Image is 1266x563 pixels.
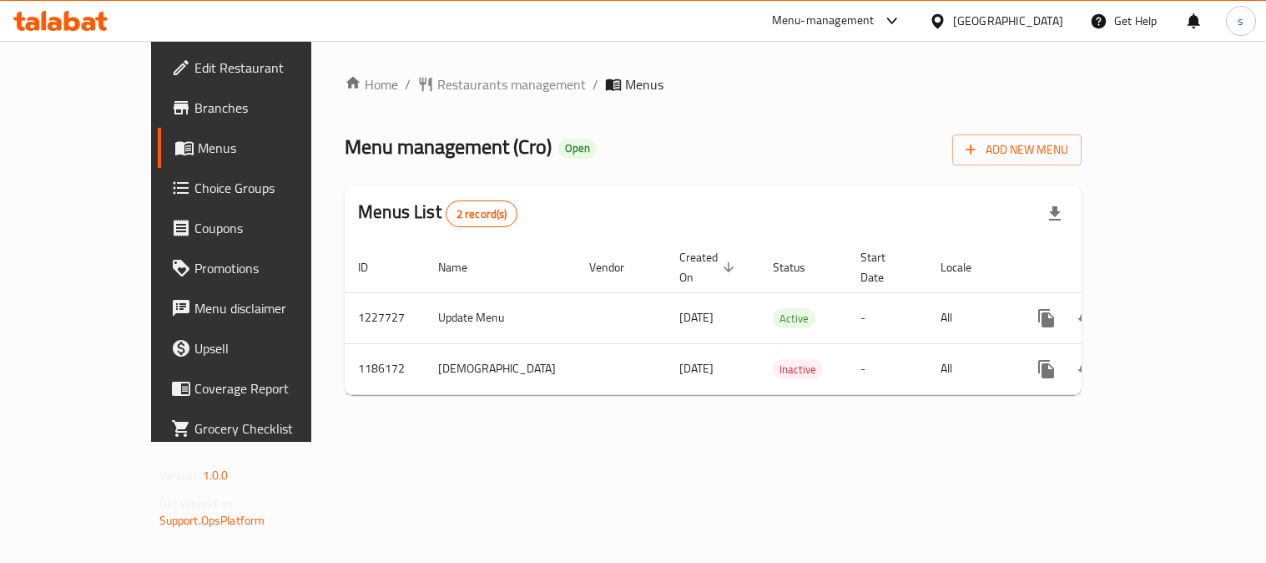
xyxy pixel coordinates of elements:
[345,242,1200,395] table: enhanced table
[203,464,229,486] span: 1.0.0
[158,288,362,328] a: Menu disclaimer
[345,343,425,394] td: 1186172
[158,128,362,168] a: Menus
[941,257,993,277] span: Locale
[589,257,646,277] span: Vendor
[159,510,265,531] a: Support.OpsPlatform
[953,12,1063,30] div: [GEOGRAPHIC_DATA]
[446,206,517,222] span: 2 record(s)
[1067,349,1107,389] button: Change Status
[1035,194,1075,234] div: Export file
[773,359,823,379] div: Inactive
[194,258,349,278] span: Promotions
[1013,242,1200,293] th: Actions
[425,292,576,343] td: Update Menu
[593,74,598,94] li: /
[438,257,489,277] span: Name
[158,248,362,288] a: Promotions
[860,247,907,287] span: Start Date
[194,178,349,198] span: Choice Groups
[1026,349,1067,389] button: more
[194,298,349,318] span: Menu disclaimer
[345,74,1082,94] nav: breadcrumb
[345,292,425,343] td: 1227727
[1238,12,1243,30] span: s
[158,48,362,88] a: Edit Restaurant
[952,134,1082,165] button: Add New Menu
[625,74,663,94] span: Menus
[773,257,827,277] span: Status
[437,74,586,94] span: Restaurants management
[558,139,597,159] div: Open
[198,138,349,158] span: Menus
[679,307,714,328] span: [DATE]
[772,11,875,31] div: Menu-management
[446,200,518,227] div: Total records count
[345,74,398,94] a: Home
[417,74,586,94] a: Restaurants management
[927,343,1013,394] td: All
[405,74,411,94] li: /
[159,493,236,515] span: Get support on:
[158,328,362,368] a: Upsell
[1026,298,1067,338] button: more
[194,58,349,78] span: Edit Restaurant
[194,378,349,398] span: Coverage Report
[927,292,1013,343] td: All
[966,139,1068,160] span: Add New Menu
[194,98,349,118] span: Branches
[425,343,576,394] td: [DEMOGRAPHIC_DATA]
[194,218,349,238] span: Coupons
[194,338,349,358] span: Upsell
[847,292,927,343] td: -
[158,208,362,248] a: Coupons
[358,200,517,227] h2: Menus List
[558,141,597,155] span: Open
[159,464,200,486] span: Version:
[194,418,349,439] span: Grocery Checklist
[358,257,390,277] span: ID
[773,360,823,379] span: Inactive
[158,408,362,449] a: Grocery Checklist
[773,308,815,328] div: Active
[1067,298,1107,338] button: Change Status
[158,88,362,128] a: Branches
[158,168,362,208] a: Choice Groups
[345,128,552,165] span: Menu management ( Cro )
[847,343,927,394] td: -
[773,309,815,328] span: Active
[679,358,714,379] span: [DATE]
[679,247,739,287] span: Created On
[158,368,362,408] a: Coverage Report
